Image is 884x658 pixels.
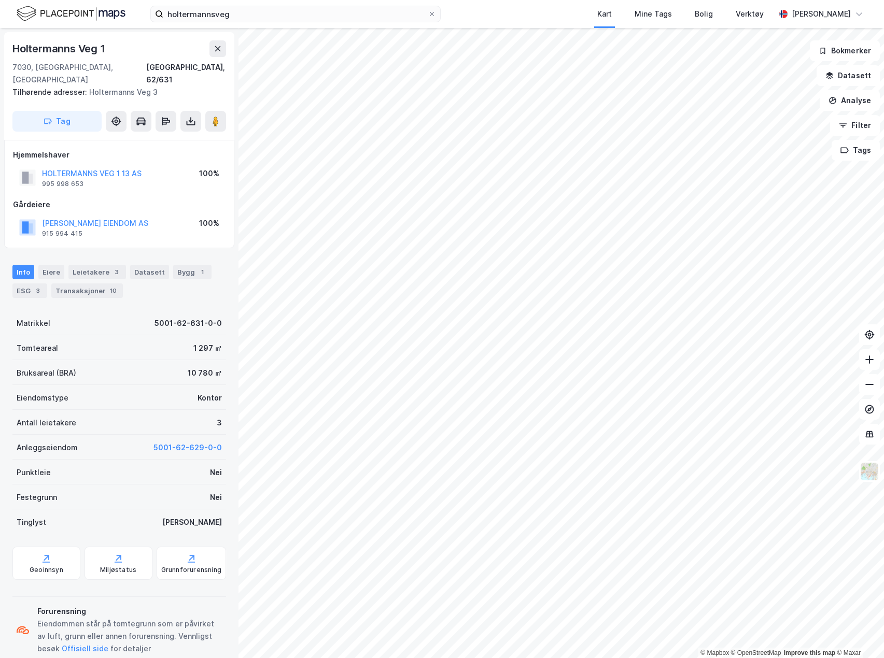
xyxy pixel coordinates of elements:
[12,111,102,132] button: Tag
[30,566,63,574] div: Geoinnsyn
[17,392,68,404] div: Eiendomstype
[199,167,219,180] div: 100%
[51,283,123,298] div: Transaksjoner
[111,267,122,277] div: 3
[197,267,207,277] div: 1
[17,367,76,379] div: Bruksareal (BRA)
[173,265,212,279] div: Bygg
[68,265,126,279] div: Leietakere
[17,516,46,528] div: Tinglyst
[12,283,47,298] div: ESG
[635,8,672,20] div: Mine Tags
[38,265,64,279] div: Eiere
[860,462,879,481] img: Z
[810,40,880,61] button: Bokmerker
[17,491,57,504] div: Festegrunn
[820,90,880,111] button: Analyse
[153,441,222,454] button: 5001-62-629-0-0
[12,88,89,96] span: Tilhørende adresser:
[832,140,880,161] button: Tags
[12,40,107,57] div: Holtermanns Veg 1
[210,466,222,479] div: Nei
[37,618,222,655] div: Eiendommen står på tomtegrunn som er påvirket av luft, grunn eller annen forurensning. Vennligst ...
[17,466,51,479] div: Punktleie
[13,198,226,211] div: Gårdeiere
[217,417,222,429] div: 3
[17,441,78,454] div: Anleggseiendom
[130,265,169,279] div: Datasett
[13,149,226,161] div: Hjemmelshaver
[210,491,222,504] div: Nei
[100,566,136,574] div: Miljøstatus
[37,605,222,618] div: Forurensning
[198,392,222,404] div: Kontor
[108,285,119,296] div: 10
[12,265,34,279] div: Info
[193,342,222,354] div: 1 297 ㎡
[700,649,729,656] a: Mapbox
[162,516,222,528] div: [PERSON_NAME]
[736,8,764,20] div: Verktøy
[146,61,226,86] div: [GEOGRAPHIC_DATA], 62/631
[33,285,43,296] div: 3
[42,180,83,188] div: 995 998 653
[161,566,221,574] div: Grunnforurensning
[792,8,851,20] div: [PERSON_NAME]
[199,217,219,230] div: 100%
[817,65,880,86] button: Datasett
[42,230,82,238] div: 915 994 415
[832,608,884,658] iframe: Chat Widget
[784,649,835,656] a: Improve this map
[17,417,76,429] div: Antall leietakere
[17,342,58,354] div: Tomteareal
[832,608,884,658] div: Kontrollprogram for chat
[188,367,222,379] div: 10 780 ㎡
[830,115,880,136] button: Filter
[163,6,428,22] input: Søk på adresse, matrikkel, gårdeiere, leietakere eller personer
[155,317,222,330] div: 5001-62-631-0-0
[12,61,146,86] div: 7030, [GEOGRAPHIC_DATA], [GEOGRAPHIC_DATA]
[17,5,125,23] img: logo.f888ab2527a4732fd821a326f86c7f29.svg
[731,649,781,656] a: OpenStreetMap
[17,317,50,330] div: Matrikkel
[695,8,713,20] div: Bolig
[597,8,612,20] div: Kart
[12,86,218,98] div: Holtermanns Veg 3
